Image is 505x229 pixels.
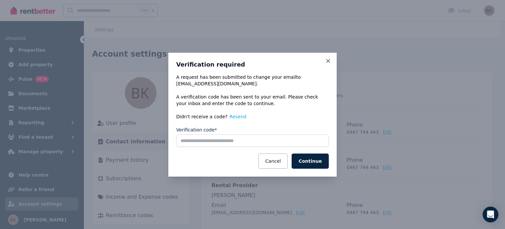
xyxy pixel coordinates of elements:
[176,61,329,69] h3: Verification required
[258,154,288,169] button: Cancel
[292,154,329,169] button: Continue
[176,127,217,133] label: Verification code*
[483,207,498,222] div: Open Intercom Messenger
[176,94,329,107] p: A verification code has been sent to your email. Please check your inbox and enter the code to co...
[176,113,228,120] span: Didn't receive a code?
[176,74,329,87] div: A request has been submitted to change your email to [EMAIL_ADDRESS][DOMAIN_NAME] .
[229,113,246,120] button: Resend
